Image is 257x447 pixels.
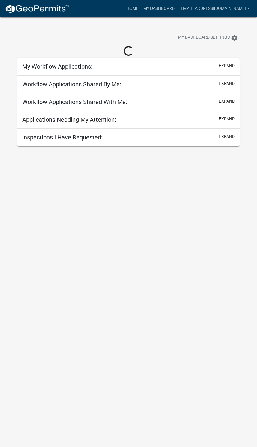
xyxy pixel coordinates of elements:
[141,3,177,14] a: My Dashboard
[124,3,141,14] a: Home
[178,34,230,41] span: My Dashboard Settings
[22,81,121,88] h5: Workflow Applications Shared By Me:
[22,63,92,70] h5: My Workflow Applications:
[219,80,235,87] button: expand
[219,63,235,69] button: expand
[231,34,238,41] i: settings
[22,134,103,141] h5: Inspections I Have Requested:
[177,3,252,14] a: [EMAIL_ADDRESS][DOMAIN_NAME]
[219,133,235,140] button: expand
[219,98,235,104] button: expand
[219,116,235,122] button: expand
[173,32,243,43] button: My Dashboard Settingssettings
[22,116,116,123] h5: Applications Needing My Attention:
[22,98,127,106] h5: Workflow Applications Shared With Me:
